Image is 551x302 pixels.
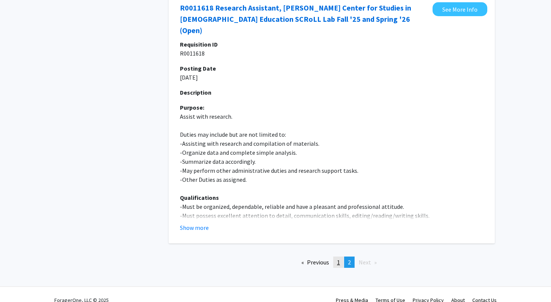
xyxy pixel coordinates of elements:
ul: Pagination [169,257,495,268]
span: Next [359,258,371,266]
b: Purpose: [180,104,204,111]
a: Previous page [298,257,333,268]
button: Show more [180,223,209,232]
b: Requisition ID [180,41,218,48]
iframe: Chat [6,268,32,296]
b: Description [180,89,211,96]
span: 1 [337,258,340,266]
b: Qualifications [180,194,219,201]
a: Opens in a new tab [433,2,487,16]
p: R0011618 [180,49,484,58]
a: Opens in a new tab [180,2,429,36]
p: Assist with research. Duties may include but are not limited to: -Assisting with research and com... [180,103,484,229]
span: 2 [348,258,351,266]
b: Posting Date [180,65,216,72]
p: [DATE] [180,73,484,82]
